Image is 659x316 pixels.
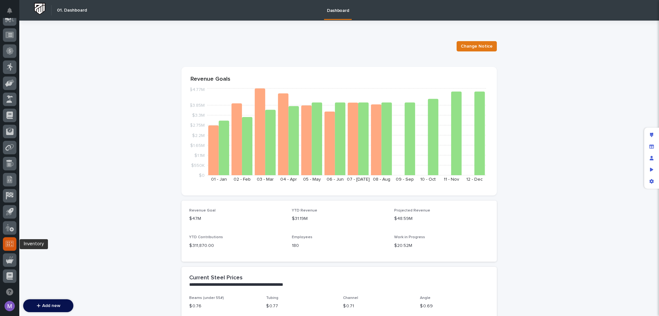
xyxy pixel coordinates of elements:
[22,71,106,78] div: Start new chat
[189,235,223,239] span: YTD Contributions
[394,215,489,222] p: $48.59M
[3,4,16,17] button: Notifications
[347,177,370,182] text: 07 - [DATE]
[457,41,497,51] button: Change Notice
[4,151,38,163] a: 📖Help Docs
[292,242,387,249] p: 180
[646,129,657,141] div: Edit layout
[191,163,205,167] tspan: $550K
[190,103,205,108] tspan: $3.85M
[461,43,493,50] span: Change Notice
[64,169,78,174] span: Pylon
[189,296,224,300] span: Beams (under 55#)
[6,25,117,36] p: Welcome 👋
[394,242,489,249] p: $20.52M
[234,177,251,182] text: 02 - Feb
[189,303,258,310] p: $ 0.76
[190,76,488,83] p: Revenue Goals
[189,242,284,249] p: $ 311,870.00
[8,8,16,18] div: Notifications
[47,154,82,160] span: Onboarding Call
[192,133,205,138] tspan: $2.2M
[6,121,17,131] img: Matthew Hall
[100,92,117,100] button: See all
[192,113,205,118] tspan: $3.3M
[292,215,387,222] p: $31.19M
[394,209,430,212] span: Projected Revenue
[6,6,19,19] img: Stacker
[53,110,56,115] span: •
[444,177,459,182] text: 11 - Nov
[396,177,414,182] text: 09 - Sep
[646,152,657,164] div: Manage users
[6,154,12,159] div: 📖
[199,173,205,178] tspan: $0
[292,235,312,239] span: Employees
[646,176,657,187] div: App settings
[189,275,243,282] h2: Current Steel Prices
[303,177,321,182] text: 05 - May
[57,110,70,115] span: [DATE]
[3,285,16,299] button: Open support chat
[190,143,205,148] tspan: $1.65M
[34,3,46,15] img: Workspace Logo
[280,177,297,182] text: 04 - Apr
[266,296,278,300] span: Tubing
[20,110,52,115] span: [PERSON_NAME]
[466,177,483,182] text: 12 - Dec
[57,127,70,132] span: [DATE]
[109,73,117,81] button: Start new chat
[257,177,274,182] text: 03 - Mar
[13,154,35,160] span: Help Docs
[3,299,16,313] button: users-avatar
[6,104,17,114] img: Brittany
[40,154,45,159] div: 🔗
[23,299,73,312] button: Add new
[189,209,216,212] span: Revenue Goal
[646,141,657,152] div: Manage fields and data
[189,215,284,222] p: $47M
[190,123,205,128] tspan: $2.75M
[420,296,431,300] span: Angle
[45,169,78,174] a: Powered byPylon
[343,296,358,300] span: Channel
[57,8,87,13] h2: 01. Dashboard
[420,177,436,182] text: 10 - Oct
[394,235,425,239] span: Work in Progress
[6,94,43,99] div: Past conversations
[373,177,390,182] text: 08 - Aug
[646,164,657,176] div: Preview as
[22,78,81,83] div: We're available if you need us!
[292,209,317,212] span: YTD Revenue
[6,71,18,83] img: 1736555164131-43832dd5-751b-4058-ba23-39d91318e5a0
[20,127,52,132] span: [PERSON_NAME]
[6,36,117,46] p: How can we help?
[190,87,205,92] tspan: $4.77M
[343,303,412,310] p: $ 0.71
[194,153,205,158] tspan: $1.1M
[53,127,56,132] span: •
[266,303,335,310] p: $ 0.77
[327,177,344,182] text: 06 - Jun
[13,110,18,115] img: 1736555164131-43832dd5-751b-4058-ba23-39d91318e5a0
[211,177,227,182] text: 01 - Jan
[38,151,85,163] a: 🔗Onboarding Call
[420,303,489,310] p: $ 0.69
